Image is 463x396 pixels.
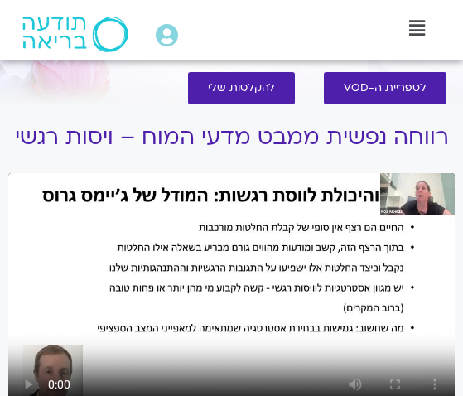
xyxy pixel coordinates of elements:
img: תודעה בריאה [22,17,128,52]
span: לספריית ה-VOD [344,82,427,94]
h1: רווחה נפשית ממבט מדעי המוח – ויסות רגשי [8,125,455,150]
a: להקלטות שלי [188,72,295,104]
span: להקלטות שלי [208,82,275,94]
a: לספריית ה-VOD [324,72,446,104]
